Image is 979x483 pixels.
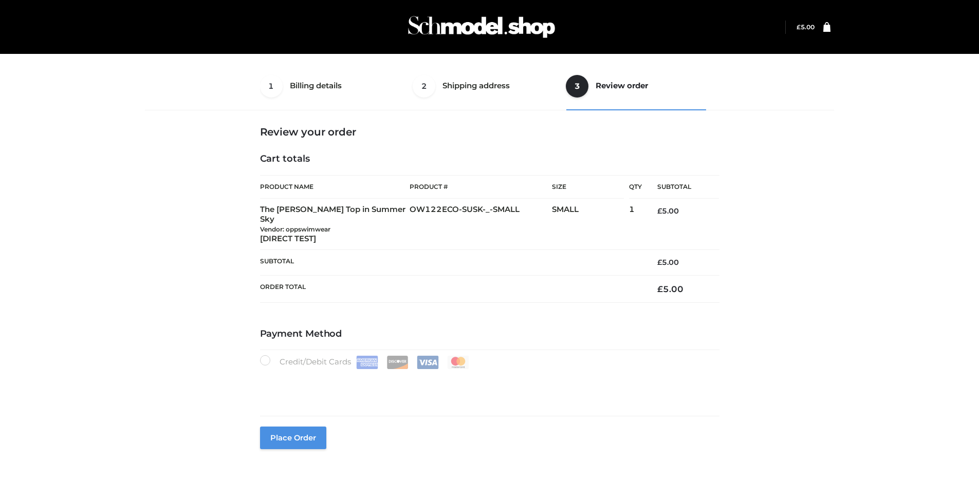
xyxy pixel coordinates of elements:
td: OW122ECO-SUSK-_-SMALL [410,199,552,250]
th: Product # [410,175,552,199]
iframe: Secure payment input frame [258,367,717,404]
td: 1 [629,199,642,250]
img: Mastercard [447,356,469,369]
a: £5.00 [797,23,815,31]
th: Size [552,176,624,199]
img: Discover [386,356,409,369]
h4: Payment Method [260,329,719,340]
td: The [PERSON_NAME] Top in Summer Sky [DIRECT TEST] [260,199,410,250]
small: Vendor: oppswimwear [260,225,330,233]
bdi: 5.00 [797,23,815,31]
img: Amex [356,356,378,369]
bdi: 5.00 [657,206,679,216]
th: Subtotal [260,250,642,275]
label: Credit/Debit Cards [260,355,470,369]
th: Qty [629,175,642,199]
bdi: 5.00 [657,258,679,267]
img: Visa [417,356,439,369]
th: Order Total [260,275,642,302]
span: £ [797,23,801,31]
span: £ [657,206,662,216]
button: Place order [260,427,326,449]
h4: Cart totals [260,153,719,165]
span: £ [657,284,663,294]
img: Schmodel Admin 964 [404,7,559,47]
td: SMALL [552,199,629,250]
h3: Review your order [260,126,719,138]
th: Product Name [260,175,410,199]
th: Subtotal [642,176,719,199]
span: £ [657,258,662,267]
bdi: 5.00 [657,284,684,294]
